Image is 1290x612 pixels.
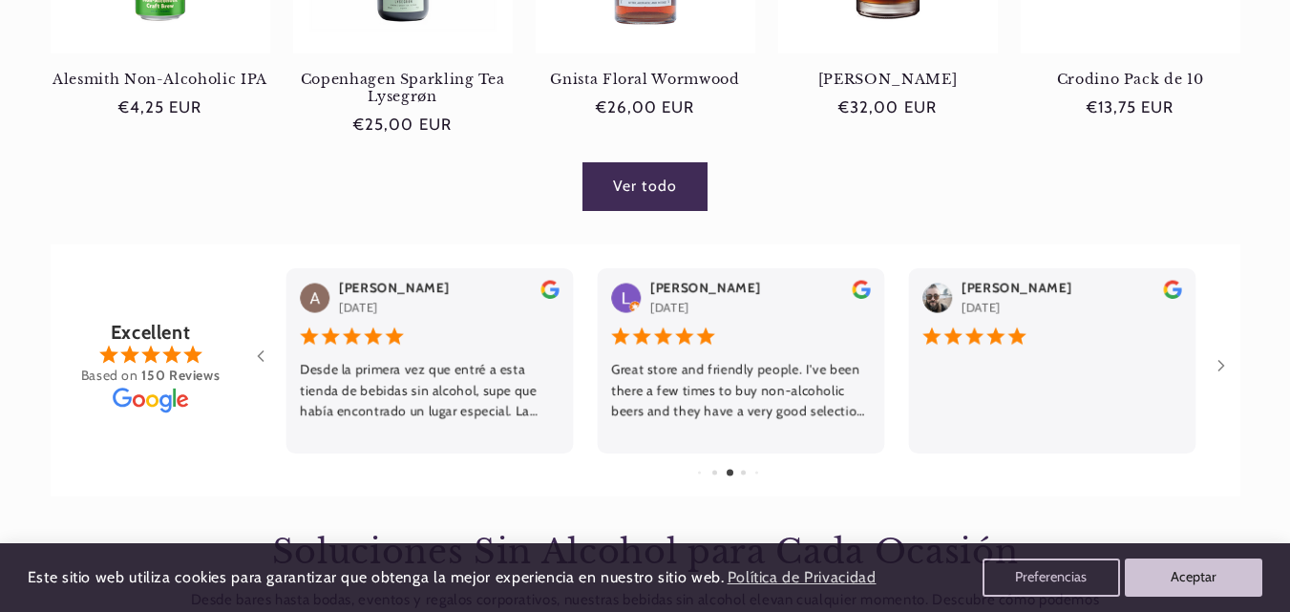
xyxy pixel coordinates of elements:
a: Gnista Floral Wormwood [536,71,755,88]
a: 150 Reviews [138,367,221,384]
div: Desde la primera vez que entré a esta tienda de bebidas sin alcohol, supe que había encontrado un... [299,360,559,422]
a: Ver todos los productos de la colección Sober October [583,163,707,210]
h2: Soluciones Sin Alcohol para Cada Ocasión [178,530,1113,573]
div: Excellent [111,326,191,340]
div: [DATE] [649,299,688,318]
div: [PERSON_NAME] [649,278,760,299]
img: User Image [299,283,328,312]
div: [DATE] [961,299,1000,318]
a: Alesmith Non-Alcoholic IPA [51,71,270,88]
button: Preferencias [983,559,1120,597]
a: Copenhagen Sparkling Tea Lysegrøn [293,71,513,106]
div: Great store and friendly people. I've been there a few times to buy non-alcoholic beers and they ... [610,360,870,422]
b: 150 Reviews [141,367,220,384]
div: [PERSON_NAME] [338,278,449,299]
a: Crodino Pack de 10 [1021,71,1240,88]
a: [PERSON_NAME] [778,71,998,88]
a: Política de Privacidad (opens in a new tab) [724,561,878,595]
div: [PERSON_NAME] [961,278,1071,299]
a: review the reviwers [540,286,559,303]
button: Aceptar [1125,559,1262,597]
a: review the reviwers [1163,286,1181,303]
img: User Image [610,283,640,312]
div: [DATE] [338,299,377,318]
img: User Image [921,283,951,312]
a: review the reviwers [852,286,870,303]
div: Based on [81,369,221,383]
span: Este sitio web utiliza cookies para garantizar que obtenga la mejor experiencia en nuestro sitio ... [28,568,725,586]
